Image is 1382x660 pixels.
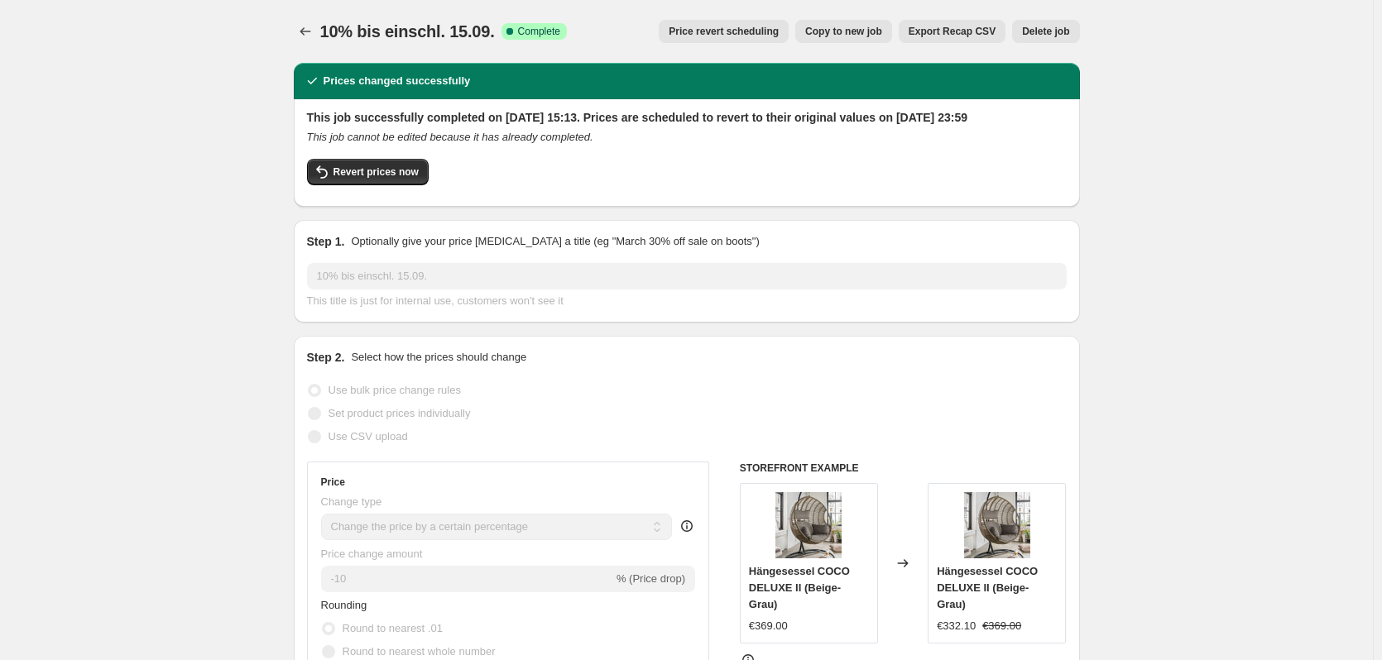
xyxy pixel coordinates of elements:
[749,565,850,610] span: Hängesessel COCO DELUXE II (Beige-Grau)
[937,618,976,634] div: €332.10
[329,407,471,419] span: Set product prices individually
[775,492,842,558] img: 76369_COCO_DE_LUXE_II_H_C3_A4ngesessel_beige-grau_bearbeitet_touted_80x.jpg
[351,233,759,250] p: Optionally give your price [MEDICAL_DATA] a title (eg "March 30% off sale on boots")
[749,618,788,634] div: €369.00
[307,131,593,143] i: This job cannot be edited because it has already completed.
[334,165,419,179] span: Revert prices now
[351,349,526,366] p: Select how the prices should change
[740,462,1067,475] h6: STOREFRONT EXAMPLE
[937,565,1038,610] span: Hängesessel COCO DELUXE II (Beige-Grau)
[795,20,892,43] button: Copy to new job
[1012,20,1079,43] button: Delete job
[307,109,1067,126] h2: This job successfully completed on [DATE] 15:13. Prices are scheduled to revert to their original...
[321,548,423,560] span: Price change amount
[307,263,1067,289] input: 30% off holiday sale
[964,492,1030,558] img: 76369_COCO_DE_LUXE_II_H_C3_A4ngesessel_beige-grau_bearbeitet_touted_80x.jpg
[324,73,471,89] h2: Prices changed successfully
[1022,25,1069,38] span: Delete job
[982,618,1021,634] strike: €369.00
[679,518,695,534] div: help
[617,572,685,585] span: % (Price drop)
[518,25,560,38] span: Complete
[307,294,564,307] span: This title is just for internal use, customers won't see it
[294,20,317,43] button: Price change jobs
[321,566,613,592] input: -15
[329,430,408,442] span: Use CSV upload
[320,22,495,41] span: 10% bis einschl. 15.09.
[909,25,996,38] span: Export Recap CSV
[307,233,345,250] h2: Step 1.
[329,384,461,396] span: Use bulk price change rules
[307,159,429,185] button: Revert prices now
[899,20,1005,43] button: Export Recap CSV
[321,495,382,508] span: Change type
[343,645,496,658] span: Round to nearest whole number
[659,20,789,43] button: Price revert scheduling
[321,476,345,489] h3: Price
[321,599,367,611] span: Rounding
[805,25,882,38] span: Copy to new job
[307,349,345,366] h2: Step 2.
[669,25,779,38] span: Price revert scheduling
[343,622,443,634] span: Round to nearest .01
